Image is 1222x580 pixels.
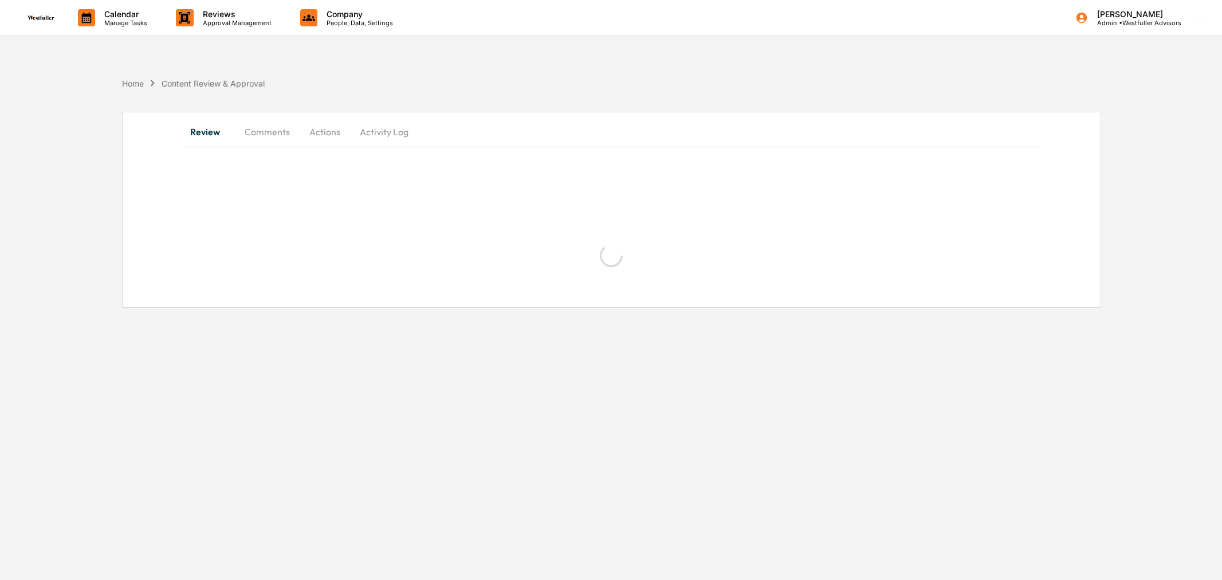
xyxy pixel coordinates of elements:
p: People, Data, Settings [317,19,399,27]
button: Review [184,118,235,146]
p: Manage Tasks [95,19,153,27]
p: Admin • Westfuller Advisors [1088,19,1181,27]
p: Approval Management [194,19,277,27]
button: Comments [235,118,299,146]
button: Activity Log [351,118,418,146]
div: secondary tabs example [184,118,1039,146]
div: Home [122,79,144,88]
div: Content Review & Approval [162,79,265,88]
p: Company [317,9,399,19]
p: [PERSON_NAME] [1088,9,1181,19]
img: logo [27,15,55,20]
p: Calendar [95,9,153,19]
button: Actions [299,118,351,146]
p: Reviews [194,9,277,19]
